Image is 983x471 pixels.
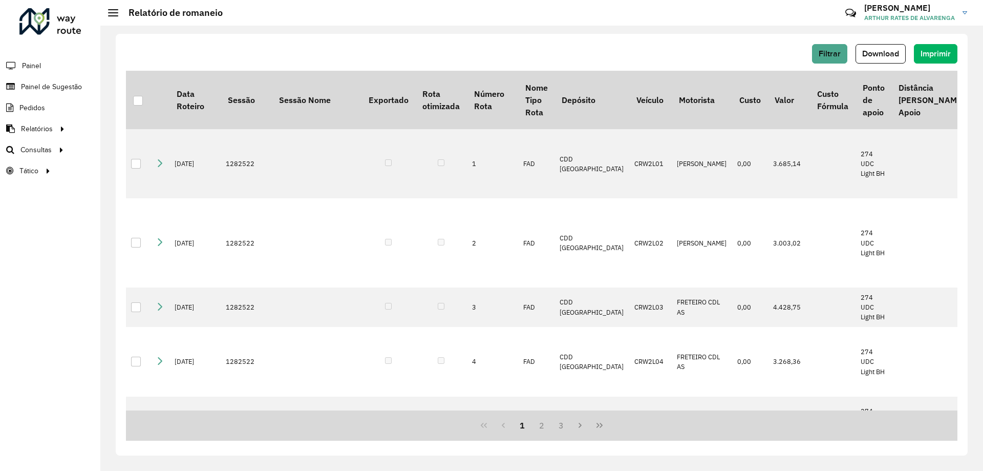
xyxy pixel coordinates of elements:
td: FAD [518,397,554,446]
th: Depósito [554,71,629,129]
button: Next Page [571,416,590,435]
th: Motorista [672,71,732,129]
td: [DATE] [169,327,221,396]
td: FAD [518,327,554,396]
button: 3 [551,416,571,435]
button: Imprimir [914,44,957,64]
th: Número Rota [467,71,518,129]
td: [PERSON_NAME] [672,198,732,288]
button: Download [856,44,906,64]
button: 2 [532,416,551,435]
h2: Relatório de romaneio [118,7,223,18]
th: Veículo [629,71,672,129]
td: 1 [467,129,518,198]
th: Rota otimizada [415,71,466,129]
td: CDD [GEOGRAPHIC_DATA] [554,198,629,288]
td: CDD [GEOGRAPHIC_DATA] [554,397,629,446]
span: Consultas [20,145,52,155]
td: CRW2L02 [629,198,672,288]
span: ARTHUR RATES DE ALVARENGA [864,13,955,23]
td: 0,00 [732,288,767,327]
td: FAD [518,198,554,288]
td: [DATE] [169,129,221,198]
button: 1 [512,416,532,435]
span: Painel de Sugestão [21,81,82,92]
th: Custo Fórmula [810,71,856,129]
th: Valor [768,71,810,129]
td: 1282522 [221,198,272,288]
td: 1282522 [221,288,272,327]
th: Nome Tipo Rota [518,71,554,129]
td: CDD [GEOGRAPHIC_DATA] [554,129,629,198]
td: 1282522 [221,327,272,396]
th: Data Roteiro [169,71,221,129]
td: 3 [467,288,518,327]
td: CRW2L01 [629,129,672,198]
span: Imprimir [921,49,951,58]
td: 2 [467,198,518,288]
td: 3.003,02 [768,198,810,288]
td: FRETEIRO CDL AS [672,327,732,396]
td: 274 UDC Light BH [856,327,891,396]
span: Pedidos [19,103,45,113]
td: [DATE] [169,288,221,327]
span: Filtrar [819,49,841,58]
td: 274 UDC Light BH [856,397,891,446]
td: 0,00 [732,198,767,288]
td: 4 [467,327,518,396]
th: Ponto de apoio [856,71,891,129]
th: Sessão Nome [272,71,361,129]
td: 274 UDC Light BH [856,288,891,327]
td: [DATE] [169,198,221,288]
td: CDD [GEOGRAPHIC_DATA] [554,288,629,327]
td: 3.417,79 [768,397,810,446]
td: FAD [518,129,554,198]
td: CRW2L03 [629,288,672,327]
td: 1282522 [221,129,272,198]
th: Exportado [361,71,415,129]
td: CRW2L04 [629,327,672,396]
td: [PERSON_NAME] [672,129,732,198]
td: 0,00 [732,397,767,446]
span: Download [862,49,899,58]
td: 4.428,75 [768,288,810,327]
th: Sessão [221,71,272,129]
button: Filtrar [812,44,847,64]
button: Last Page [590,416,609,435]
td: FAD [518,288,554,327]
th: Custo [732,71,767,129]
th: Distância [PERSON_NAME] Apoio [891,71,971,129]
td: 0,00 [732,327,767,396]
td: 274 UDC Light BH [856,198,891,288]
td: 3.268,36 [768,327,810,396]
td: FRETEIRO CDL AS [672,288,732,327]
td: [DATE] [169,397,221,446]
span: Painel [22,60,41,71]
td: CRW2L05 [629,397,672,446]
a: Contato Rápido [840,2,862,24]
span: Relatórios [21,124,53,134]
td: FRETEIRO CDL AS [672,397,732,446]
td: 5 [467,397,518,446]
span: Tático [19,166,38,176]
td: 3.685,14 [768,129,810,198]
h3: [PERSON_NAME] [864,3,955,13]
td: CDD [GEOGRAPHIC_DATA] [554,327,629,396]
td: 1282522 [221,397,272,446]
td: 274 UDC Light BH [856,129,891,198]
td: 0,00 [732,129,767,198]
